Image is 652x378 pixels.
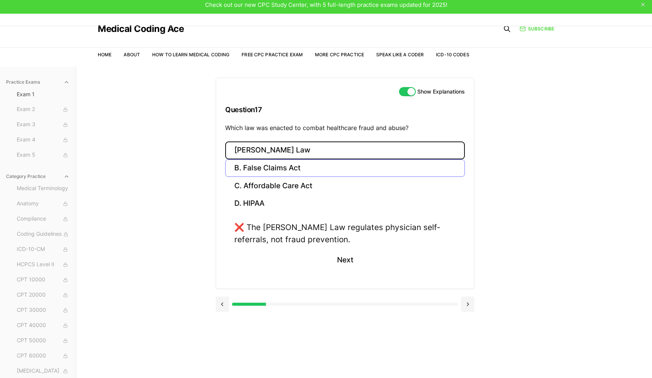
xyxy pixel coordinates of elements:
[98,52,111,57] a: Home
[225,141,465,159] button: [PERSON_NAME] Law
[17,260,70,269] span: HCPCS Level II
[14,365,73,377] button: [MEDICAL_DATA]
[14,259,73,271] button: HCPCS Level II
[14,335,73,347] button: CPT 50000
[17,306,70,314] span: CPT 30000
[417,89,465,94] label: Show Explanations
[14,350,73,362] button: CPT 60000
[17,91,70,98] span: Exam 1
[234,221,456,245] div: ❌ The [PERSON_NAME] Law regulates physician self-referrals, not fraud prevention.
[124,52,140,57] a: About
[14,228,73,240] button: Coding Guidelines
[14,243,73,256] button: ICD-10-CM
[98,24,184,33] a: Medical Coding Ace
[225,159,465,177] button: B. False Claims Act
[17,151,70,159] span: Exam 5
[17,184,70,193] span: Medical Terminology
[14,304,73,316] button: CPT 30000
[225,177,465,195] button: C. Affordable Care Act
[17,215,70,223] span: Compliance
[14,183,73,195] button: Medical Terminology
[152,52,229,57] a: How to Learn Medical Coding
[315,52,364,57] a: More CPC Practice
[14,213,73,225] button: Compliance
[17,200,70,208] span: Anatomy
[17,105,70,114] span: Exam 2
[520,25,554,32] a: Subscribe
[14,198,73,210] button: Anatomy
[17,352,70,360] span: CPT 60000
[225,98,465,121] h3: Question 17
[17,321,70,330] span: CPT 40000
[17,291,70,299] span: CPT 20000
[436,52,469,57] a: ICD-10 Codes
[225,195,465,213] button: D. HIPAA
[14,88,73,100] button: Exam 1
[205,1,447,8] span: Check out our new CPC Study Center, with 5 full-length practice exams updated for 2025!
[14,134,73,146] button: Exam 4
[17,367,70,375] span: [MEDICAL_DATA]
[3,170,73,183] button: Category Practice
[17,245,70,254] span: ICD-10-CM
[225,123,465,132] p: Which law was enacted to combat healthcare fraud and abuse?
[17,276,70,284] span: CPT 10000
[242,52,303,57] a: Free CPC Practice Exam
[14,274,73,286] button: CPT 10000
[17,230,70,238] span: Coding Guidelines
[14,119,73,131] button: Exam 3
[17,136,70,144] span: Exam 4
[14,289,73,301] button: CPT 20000
[376,52,424,57] a: Speak Like a Coder
[14,103,73,116] button: Exam 2
[17,121,70,129] span: Exam 3
[14,319,73,332] button: CPT 40000
[17,337,70,345] span: CPT 50000
[328,250,362,270] button: Next
[14,149,73,161] button: Exam 5
[3,76,73,88] button: Practice Exams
